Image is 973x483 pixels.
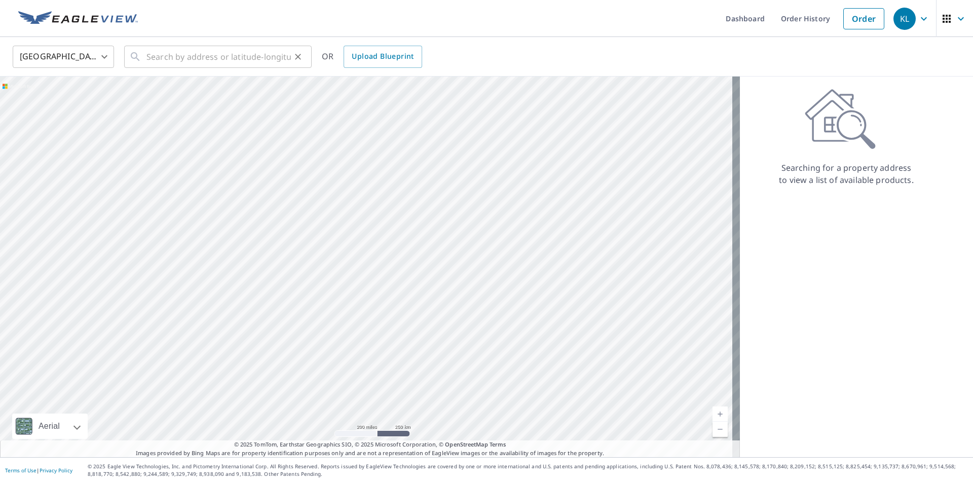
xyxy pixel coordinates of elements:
span: © 2025 TomTom, Earthstar Geographics SIO, © 2025 Microsoft Corporation, © [234,440,506,449]
span: Upload Blueprint [352,50,414,63]
p: © 2025 Eagle View Technologies, Inc. and Pictometry International Corp. All Rights Reserved. Repo... [88,463,968,478]
p: | [5,467,72,473]
a: Upload Blueprint [344,46,422,68]
div: OR [322,46,422,68]
a: Privacy Policy [40,467,72,474]
div: KL [893,8,916,30]
a: Terms [490,440,506,448]
a: Terms of Use [5,467,36,474]
button: Clear [291,50,305,64]
p: Searching for a property address to view a list of available products. [778,162,914,186]
a: Current Level 5, Zoom Out [713,422,728,437]
div: [GEOGRAPHIC_DATA] [13,43,114,71]
div: Aerial [35,414,63,439]
img: EV Logo [18,11,138,26]
a: Order [843,8,884,29]
a: OpenStreetMap [445,440,488,448]
input: Search by address or latitude-longitude [146,43,291,71]
div: Aerial [12,414,88,439]
a: Current Level 5, Zoom In [713,406,728,422]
